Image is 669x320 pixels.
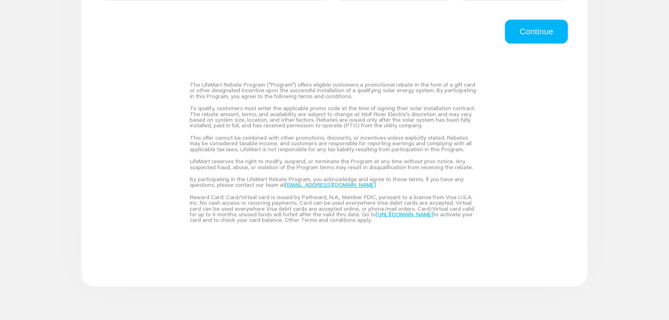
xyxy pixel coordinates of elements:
[190,155,479,173] div: LifeMart reserves the right to modify, suspend, or terminate the Program at any time without prio...
[376,211,433,218] a: [URL][DOMAIN_NAME]
[505,20,568,43] button: Continue
[190,173,479,191] div: By participating in the LifeMart Rebate Program, you acknowledge and agree to these terms. If you...
[190,132,479,155] div: This offer cannot be combined with other promotions, discounts, or incentives unless explicitly s...
[190,102,479,132] div: To qualify, customers must enter the applicable promo code at the time of signing their solar ins...
[190,79,479,102] div: The LifeMart Rebate Program ("Program") offers eligible customers a promotional rebate in the for...
[285,181,376,188] a: [EMAIL_ADDRESS][DOMAIN_NAME]
[190,191,479,226] div: Reward Card: Card/Virtual card is issued by Pathward, N.A., Member FDIC, pursuant to a license fr...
